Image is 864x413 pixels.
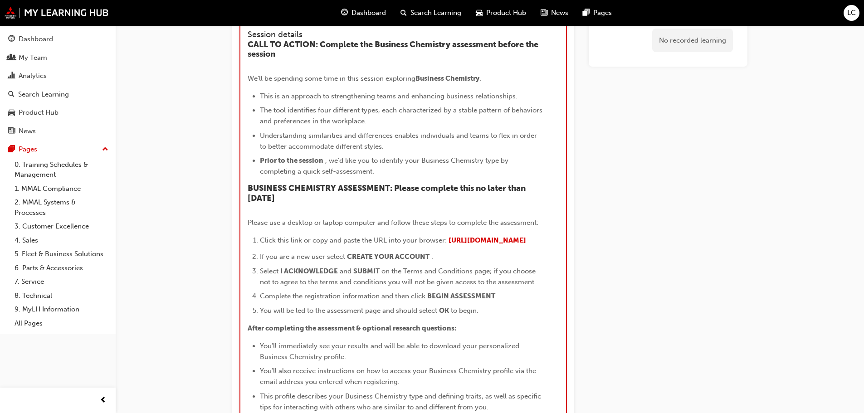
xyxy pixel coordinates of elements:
[449,236,526,244] a: [URL][DOMAIN_NAME]
[260,92,517,100] span: This is an approach to strengthening teams and enhancing business relationships.
[8,91,15,99] span: search-icon
[102,144,108,155] span: up-icon
[11,275,112,289] a: 7. Service
[541,7,547,19] span: news-icon
[19,107,59,118] div: Product Hub
[19,71,47,81] div: Analytics
[439,306,449,315] span: OK
[248,324,457,332] span: After completing the assessment & optional research questions:
[11,158,112,182] a: 0. Training Schedules & Management
[351,8,386,18] span: Dashboard
[8,109,15,117] span: car-icon
[11,182,112,196] a: 1. MMAL Compliance
[260,131,539,151] span: Understanding similarities and differences enables individuals and teams to flex in order to bett...
[11,233,112,248] a: 4. Sales
[576,4,619,22] a: pages-iconPages
[11,195,112,219] a: 2. MMAL Systems & Processes
[19,126,36,136] div: News
[844,5,859,21] button: LC
[11,219,112,233] a: 3. Customer Excellence
[280,267,338,275] span: I ACKNOWLEDGE
[4,68,112,84] a: Analytics
[4,49,112,66] a: My Team
[486,8,526,18] span: Product Hub
[431,253,433,261] span: .
[427,292,495,300] span: BEGIN ASSESSMENT
[260,267,278,275] span: Select
[4,104,112,121] a: Product Hub
[11,261,112,275] a: 6. Parts & Accessories
[5,7,109,19] img: mmal
[19,34,53,44] div: Dashboard
[393,4,469,22] a: search-iconSearch Learning
[260,106,544,125] span: The tool identifies four different types, each characterized by a stable pattern of behaviors and...
[260,253,345,261] span: If you are a new user select
[248,39,540,59] span: CALL TO ACTION: Complete the Business Chemistry assessment before the session
[260,156,510,175] span: , we’d like you to identify your Business Chemistry type by completing a quick self-assessment.
[476,7,483,19] span: car-icon
[8,72,15,80] span: chart-icon
[4,29,112,141] button: DashboardMy TeamAnalyticsSearch LearningProduct HubNews
[19,53,47,63] div: My Team
[8,54,15,62] span: people-icon
[583,7,590,19] span: pages-icon
[451,306,478,315] span: to begin.
[400,7,407,19] span: search-icon
[4,86,112,103] a: Search Learning
[19,144,37,155] div: Pages
[260,342,521,361] span: You’ll immediately see your results and will be able to download your personalized Business Chemi...
[353,267,380,275] span: SUBMIT
[469,4,533,22] a: car-iconProduct Hub
[4,141,112,158] button: Pages
[4,123,112,140] a: News
[100,395,107,406] span: prev-icon
[8,35,15,44] span: guage-icon
[479,74,481,83] span: .
[347,253,430,261] span: CREATE YOUR ACCOUNT
[4,31,112,48] a: Dashboard
[260,392,543,411] span: This profile describes your Business Chemistry type and defining traits, as well as specific tips...
[847,8,856,18] span: LC
[11,302,112,316] a: 9. MyLH Information
[11,289,112,303] a: 8. Technical
[18,89,69,100] div: Search Learning
[551,8,568,18] span: News
[593,8,612,18] span: Pages
[415,74,479,83] span: Business Chemistry
[652,28,733,52] div: No recorded learning
[260,306,437,315] span: You will be led to the assessment page and should select
[248,183,527,203] span: BUSINESS CHEMISTRY ASSESSMENT: Please complete this no later than [DATE]
[260,367,538,386] span: You’ll also receive instructions on how to access your Business Chemistry profile via the email a...
[410,8,461,18] span: Search Learning
[248,30,542,40] h4: Session details
[497,292,499,300] span: .
[8,127,15,136] span: news-icon
[8,146,15,154] span: pages-icon
[248,219,538,227] span: Please use a desktop or laptop computer and follow these steps to complete the assessment:
[11,247,112,261] a: 5. Fleet & Business Solutions
[334,4,393,22] a: guage-iconDashboard
[260,156,323,165] span: Prior to the session
[260,236,447,244] span: Click this link or copy and paste the URL into your browser:
[340,267,351,275] span: and
[341,7,348,19] span: guage-icon
[248,74,415,83] span: We’ll be spending some time in this session exploring
[260,267,537,286] span: on the Terms and Conditions page; if you choose not to agree to the terms and conditions you will...
[260,292,425,300] span: Complete the registration information and then click
[533,4,576,22] a: news-iconNews
[11,316,112,330] a: All Pages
